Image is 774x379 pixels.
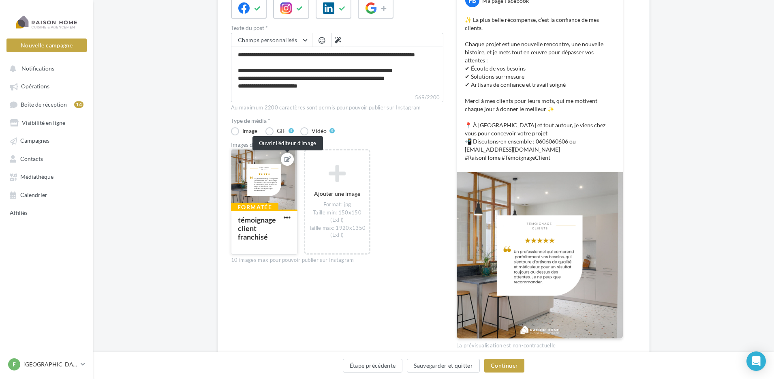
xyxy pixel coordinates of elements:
[22,119,65,126] span: Visibilité en ligne
[407,359,480,373] button: Sauvegarder et quitter
[24,360,77,368] p: [GEOGRAPHIC_DATA]
[5,169,88,184] a: Médiathèque
[238,215,276,241] div: témoignage client franchisé
[5,115,88,130] a: Visibilité en ligne
[231,93,443,102] label: 569/2200
[231,25,443,31] label: Texte du post *
[238,36,297,43] span: Champs personnalisés
[231,142,443,148] div: Images du post (10 max)
[21,101,67,108] span: Boîte de réception
[21,65,54,72] span: Notifications
[343,359,403,373] button: Étape précédente
[6,357,87,372] a: F [GEOGRAPHIC_DATA]
[456,339,623,349] div: La prévisualisation est non-contractuelle
[5,187,88,202] a: Calendrier
[252,136,323,150] div: Ouvrir l'éditeur d’image
[231,257,443,264] div: 10 images max pour pouvoir publier sur Instagram
[13,360,16,368] span: F
[5,151,88,166] a: Contacts
[312,128,327,134] div: Vidéo
[231,33,312,47] button: Champs personnalisés
[20,137,49,144] span: Campagnes
[74,101,83,108] div: 14
[5,61,85,75] button: Notifications
[5,79,88,93] a: Opérations
[5,97,88,112] a: Boîte de réception14
[231,118,443,124] label: Type de média *
[484,359,524,373] button: Continuer
[5,205,88,220] a: Affiliés
[277,128,286,134] div: GIF
[746,351,766,371] div: Open Intercom Messenger
[20,173,53,180] span: Médiathèque
[6,39,87,52] button: Nouvelle campagne
[465,16,615,162] p: ✨ La plus belle récompense, c’est la confiance de mes clients. Chaque projet est une nouvelle ren...
[242,128,257,134] div: Image
[231,203,278,212] div: Formatée
[10,210,28,216] span: Affiliés
[21,83,49,90] span: Opérations
[20,191,47,198] span: Calendrier
[5,133,88,148] a: Campagnes
[231,104,443,111] div: Au maximum 2200 caractères sont permis pour pouvoir publier sur Instagram
[20,155,43,162] span: Contacts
